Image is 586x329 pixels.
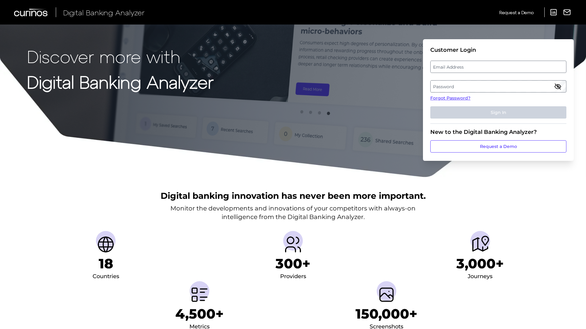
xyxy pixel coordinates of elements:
[499,7,534,17] a: Request a Demo
[175,306,224,322] h1: 4,500+
[430,140,566,153] a: Request a Demo
[27,71,214,92] strong: Digital Banking Analyzer
[468,272,493,282] div: Journeys
[14,9,48,16] img: Curinos
[161,190,426,202] h2: Digital banking innovation has never been more important.
[190,285,209,304] img: Metrics
[283,235,303,254] img: Providers
[430,106,566,119] button: Sign In
[276,255,310,272] h1: 300+
[456,255,504,272] h1: 3,000+
[96,235,116,254] img: Countries
[470,235,490,254] img: Journeys
[93,272,119,282] div: Countries
[431,61,566,72] label: Email Address
[99,255,113,272] h1: 18
[430,95,566,101] a: Forgot Password?
[377,285,396,304] img: Screenshots
[430,47,566,53] div: Customer Login
[280,272,306,282] div: Providers
[431,81,566,92] label: Password
[170,204,416,221] p: Monitor the developments and innovations of your competitors with always-on intelligence from the...
[499,10,534,15] span: Request a Demo
[27,47,214,66] p: Discover more with
[63,8,145,17] span: Digital Banking Analyzer
[430,129,566,135] div: New to the Digital Banking Analyzer?
[356,306,417,322] h1: 150,000+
